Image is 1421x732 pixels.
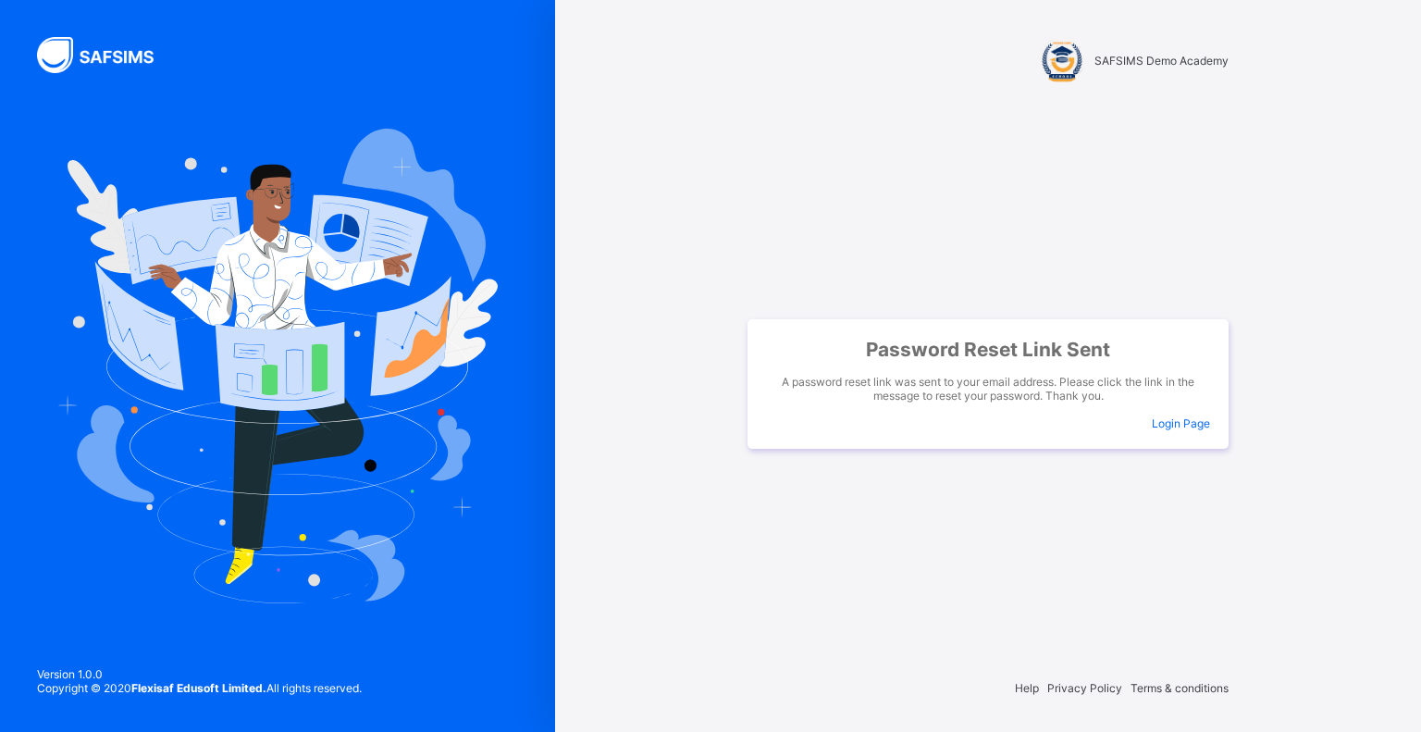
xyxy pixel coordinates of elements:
img: SAFSIMS Demo Academy [1039,37,1085,83]
span: A password reset link was sent to your email address. Please click the link in the message to res... [766,375,1210,403]
a: Login Page [1152,416,1210,430]
span: SAFSIMS Demo Academy [1094,54,1229,68]
strong: Flexisaf Edusoft Limited. [131,681,266,695]
span: Privacy Policy [1047,681,1122,695]
span: Terms & conditions [1131,681,1229,695]
span: Help [1015,681,1039,695]
span: Password Reset Link Sent [766,338,1210,361]
span: Version 1.0.0 [37,667,362,681]
span: Copyright © 2020 All rights reserved. [37,681,362,695]
img: SAFSIMS Logo [37,37,176,73]
img: Hero Image [57,129,498,602]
